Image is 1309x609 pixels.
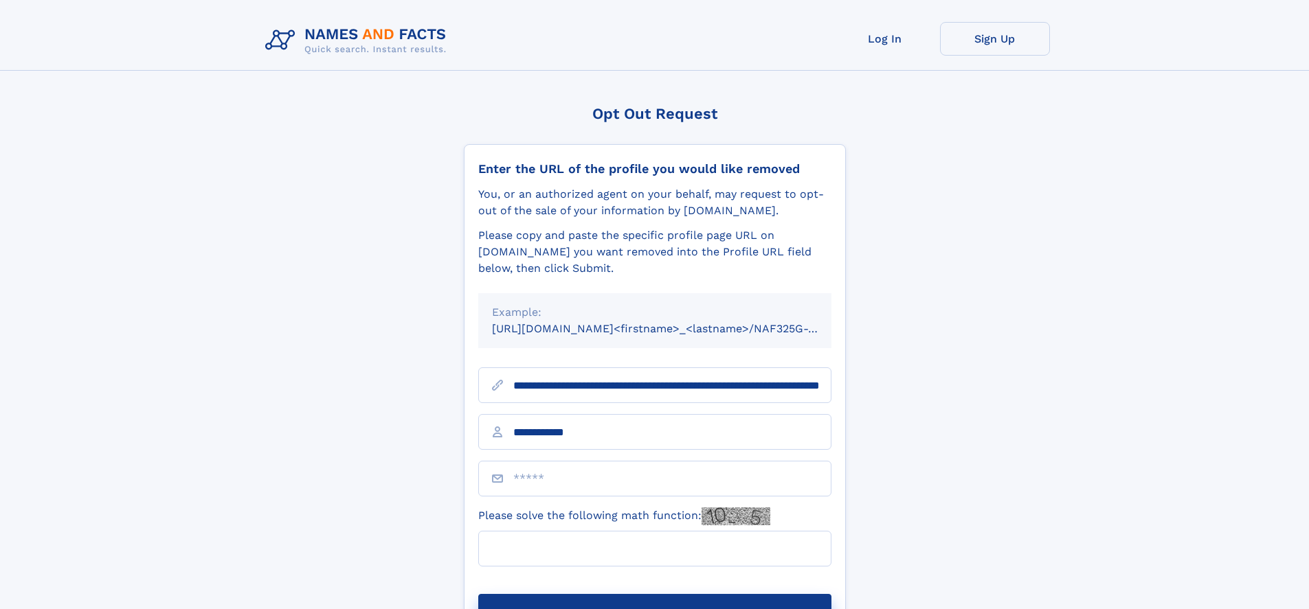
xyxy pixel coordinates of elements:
a: Sign Up [940,22,1050,56]
small: [URL][DOMAIN_NAME]<firstname>_<lastname>/NAF325G-xxxxxxxx [492,322,858,335]
div: You, or an authorized agent on your behalf, may request to opt-out of the sale of your informatio... [478,186,831,219]
div: Please copy and paste the specific profile page URL on [DOMAIN_NAME] you want removed into the Pr... [478,227,831,277]
label: Please solve the following math function: [478,507,770,525]
div: Example: [492,304,818,321]
div: Enter the URL of the profile you would like removed [478,161,831,176]
a: Log In [830,22,940,56]
div: Opt Out Request [464,105,846,122]
img: Logo Names and Facts [260,22,458,59]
